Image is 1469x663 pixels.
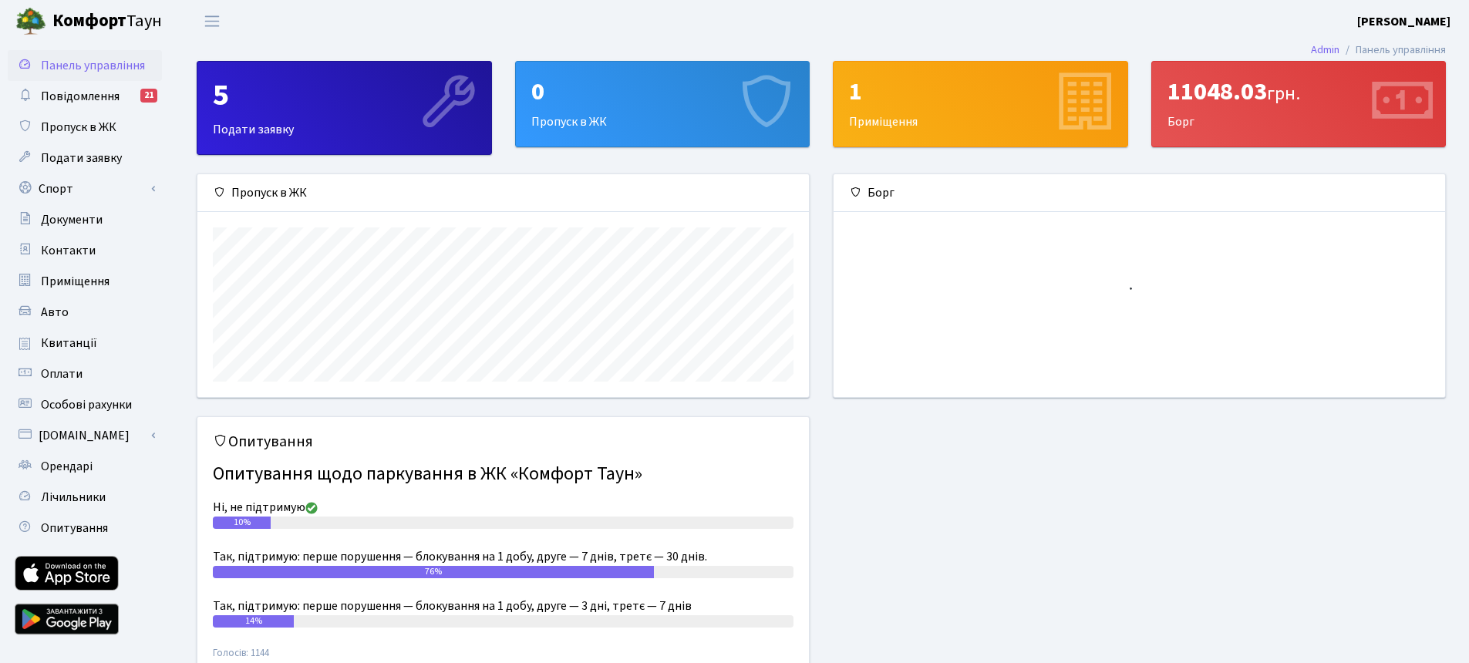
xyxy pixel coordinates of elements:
span: Подати заявку [41,150,122,167]
h4: Опитування щодо паркування в ЖК «Комфорт Таун» [213,457,793,492]
a: Повідомлення21 [8,81,162,112]
a: Пропуск в ЖК [8,112,162,143]
span: Приміщення [41,273,110,290]
a: Спорт [8,173,162,204]
span: Пропуск в ЖК [41,119,116,136]
a: Оплати [8,358,162,389]
a: Лічильники [8,482,162,513]
div: Борг [834,174,1445,212]
a: Приміщення [8,266,162,297]
a: Панель управління [8,50,162,81]
a: Орендарі [8,451,162,482]
div: 76% [213,566,654,578]
div: Ні, не підтримую [213,498,793,517]
div: 21 [140,89,157,103]
span: Особові рахунки [41,396,132,413]
a: 5Подати заявку [197,61,492,155]
h5: Опитування [213,432,793,451]
span: Таун [52,8,162,35]
div: Так, підтримую: перше порушення — блокування на 1 добу, друге — 7 днів, третє — 30 днів. [213,547,793,566]
span: Орендарі [41,458,93,475]
b: Комфорт [52,8,126,33]
a: 0Пропуск в ЖК [515,61,810,147]
a: Документи [8,204,162,235]
li: Панель управління [1339,42,1446,59]
div: Борг [1152,62,1446,146]
a: Контакти [8,235,162,266]
div: Приміщення [834,62,1127,146]
div: 0 [531,77,794,106]
span: Панель управління [41,57,145,74]
span: Повідомлення [41,88,120,105]
span: грн. [1267,80,1300,107]
div: Так, підтримую: перше порушення — блокування на 1 добу, друге — 3 дні, третє — 7 днів [213,597,793,615]
div: 1 [849,77,1112,106]
a: Квитанції [8,328,162,358]
nav: breadcrumb [1288,34,1469,66]
a: Авто [8,297,162,328]
div: 5 [213,77,476,114]
a: Подати заявку [8,143,162,173]
span: Оплати [41,365,83,382]
a: [DOMAIN_NAME] [8,420,162,451]
div: Подати заявку [197,62,491,154]
span: Контакти [41,242,96,259]
a: Особові рахунки [8,389,162,420]
a: [PERSON_NAME] [1357,12,1450,31]
button: Переключити навігацію [193,8,231,34]
a: 1Приміщення [833,61,1128,147]
span: Квитанції [41,335,97,352]
div: Пропуск в ЖК [516,62,810,146]
span: Лічильники [41,489,106,506]
div: 11048.03 [1167,77,1430,106]
div: 10% [213,517,271,529]
a: Опитування [8,513,162,544]
b: [PERSON_NAME] [1357,13,1450,30]
span: Документи [41,211,103,228]
span: Авто [41,304,69,321]
div: 14% [213,615,294,628]
img: logo.png [15,6,46,37]
a: Admin [1311,42,1339,58]
span: Опитування [41,520,108,537]
div: Пропуск в ЖК [197,174,809,212]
